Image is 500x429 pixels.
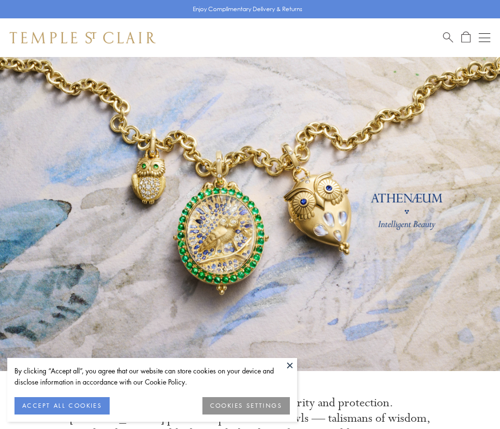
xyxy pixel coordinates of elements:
[202,397,290,415] button: COOKIES SETTINGS
[14,397,110,415] button: ACCEPT ALL COOKIES
[10,32,156,43] img: Temple St. Clair
[14,365,290,387] div: By clicking “Accept all”, you agree that our website can store cookies on your device and disclos...
[479,32,490,43] button: Open navigation
[443,31,453,43] a: Search
[193,4,302,14] p: Enjoy Complimentary Delivery & Returns
[461,31,471,43] a: Open Shopping Bag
